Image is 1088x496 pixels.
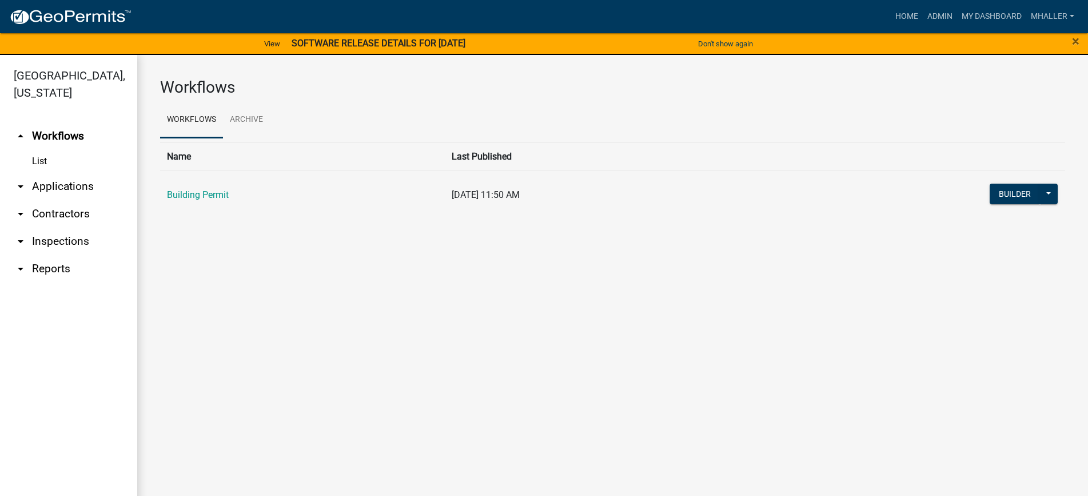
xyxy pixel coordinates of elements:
[1072,34,1079,48] button: Close
[160,78,1065,97] h3: Workflows
[14,180,27,193] i: arrow_drop_down
[1072,33,1079,49] span: ×
[1026,6,1079,27] a: mhaller
[160,102,223,138] a: Workflows
[891,6,923,27] a: Home
[14,129,27,143] i: arrow_drop_up
[260,34,285,53] a: View
[452,189,520,200] span: [DATE] 11:50 AM
[14,207,27,221] i: arrow_drop_down
[167,189,229,200] a: Building Permit
[292,38,465,49] strong: SOFTWARE RELEASE DETAILS FOR [DATE]
[445,142,753,170] th: Last Published
[923,6,957,27] a: Admin
[223,102,270,138] a: Archive
[14,235,27,248] i: arrow_drop_down
[14,262,27,276] i: arrow_drop_down
[694,34,758,53] button: Don't show again
[160,142,445,170] th: Name
[957,6,1026,27] a: My Dashboard
[990,184,1040,204] button: Builder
